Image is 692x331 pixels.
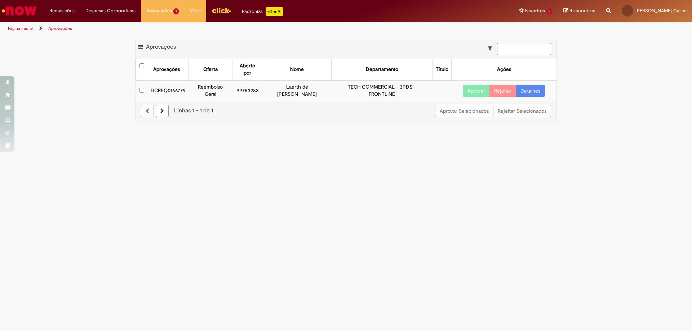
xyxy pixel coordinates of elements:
a: Aprovações [48,26,72,31]
div: Departamento [366,66,398,73]
div: Padroniza [242,7,283,16]
td: Laerth de [PERSON_NAME] [263,80,331,100]
span: Aprovações [146,7,172,14]
td: TECH COMMERCIAL - 3PDS - FRONTLINE [332,80,433,100]
span: Rascunhos [569,7,595,14]
div: Aprovações [153,66,180,73]
a: Detalhes [516,85,545,97]
div: Linhas 1 − 1 de 1 [141,107,551,115]
a: Rascunhos [563,8,595,14]
img: ServiceNow [1,4,38,18]
td: 99753283 [232,80,263,100]
div: Nome [290,66,304,73]
p: +GenAi [266,7,283,16]
span: Favoritos [525,7,545,14]
span: Aprovações [146,43,176,50]
button: Aprovar [463,85,490,97]
div: Título [436,66,448,73]
span: 3 [546,8,553,14]
span: Despesas Corporativas [85,7,136,14]
td: Reembolso Geral [188,80,232,100]
div: Oferta [203,66,218,73]
span: Requisições [49,7,75,14]
ul: Trilhas de página [5,22,456,35]
td: DCREQ0166779 [148,80,188,100]
div: Aberto por [235,62,260,77]
span: [PERSON_NAME] Calice [635,8,687,14]
th: Aprovações [148,59,188,80]
img: click_logo_yellow_360x200.png [212,5,231,16]
i: Mostrar filtros para: Suas Solicitações [488,46,496,51]
button: Rejeitar [489,85,516,97]
div: Ações [497,66,511,73]
a: Página inicial [8,26,33,31]
span: 1 [173,8,179,14]
span: More [190,7,201,14]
